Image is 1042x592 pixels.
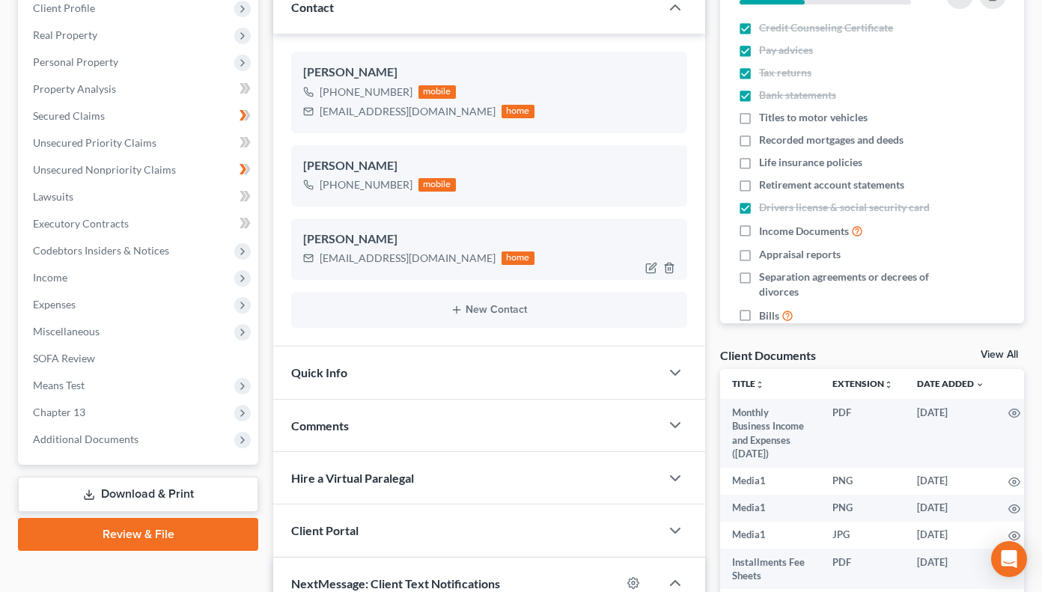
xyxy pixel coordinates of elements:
[291,576,500,591] span: NextMessage: Client Text Notifications
[33,109,105,122] span: Secured Claims
[820,495,905,522] td: PNG
[303,64,675,82] div: [PERSON_NAME]
[33,190,73,203] span: Lawsuits
[759,65,811,80] span: Tax returns
[33,82,116,95] span: Property Analysis
[21,345,258,372] a: SOFA Review
[905,495,996,522] td: [DATE]
[18,518,258,551] a: Review & File
[291,418,349,433] span: Comments
[820,549,905,590] td: PDF
[720,522,820,549] td: Media1
[720,468,820,495] td: Media1
[975,380,984,389] i: expand_more
[291,365,347,379] span: Quick Info
[21,210,258,237] a: Executory Contracts
[33,28,97,41] span: Real Property
[33,298,76,311] span: Expenses
[33,433,138,445] span: Additional Documents
[981,350,1018,360] a: View All
[418,85,456,99] div: mobile
[320,251,496,266] div: [EMAIL_ADDRESS][DOMAIN_NAME]
[759,308,779,323] span: Bills
[905,522,996,549] td: [DATE]
[291,523,359,537] span: Client Portal
[905,468,996,495] td: [DATE]
[755,380,764,389] i: unfold_more
[759,247,841,262] span: Appraisal reports
[720,549,820,590] td: Installments Fee Sheets
[33,1,95,14] span: Client Profile
[18,477,258,512] a: Download & Print
[33,55,118,68] span: Personal Property
[759,155,862,170] span: Life insurance policies
[303,157,675,175] div: [PERSON_NAME]
[33,325,100,338] span: Miscellaneous
[720,495,820,522] td: Media1
[820,522,905,549] td: JPG
[33,136,156,149] span: Unsecured Priority Claims
[720,399,820,468] td: Monthly Business Income and Expenses ([DATE])
[884,380,893,389] i: unfold_more
[905,549,996,590] td: [DATE]
[303,304,675,316] button: New Contact
[320,85,412,100] div: [PHONE_NUMBER]
[303,231,675,248] div: [PERSON_NAME]
[905,399,996,468] td: [DATE]
[759,43,813,58] span: Pay advices
[991,541,1027,577] div: Open Intercom Messenger
[759,88,836,103] span: Bank statements
[759,177,904,192] span: Retirement account statements
[21,76,258,103] a: Property Analysis
[820,399,905,468] td: PDF
[320,104,496,119] div: [EMAIL_ADDRESS][DOMAIN_NAME]
[832,378,893,389] a: Extensionunfold_more
[33,217,129,230] span: Executory Contracts
[759,224,849,239] span: Income Documents
[820,468,905,495] td: PNG
[502,105,534,118] div: home
[33,163,176,176] span: Unsecured Nonpriority Claims
[759,269,936,299] span: Separation agreements or decrees of divorces
[720,347,816,363] div: Client Documents
[33,271,67,284] span: Income
[320,177,412,192] div: [PHONE_NUMBER]
[33,244,169,257] span: Codebtors Insiders & Notices
[418,178,456,192] div: mobile
[33,406,85,418] span: Chapter 13
[33,379,85,391] span: Means Test
[21,183,258,210] a: Lawsuits
[732,378,764,389] a: Titleunfold_more
[21,156,258,183] a: Unsecured Nonpriority Claims
[759,200,930,215] span: Drivers license & social security card
[759,110,868,125] span: Titles to motor vehicles
[502,251,534,265] div: home
[33,352,95,364] span: SOFA Review
[759,20,893,35] span: Credit Counseling Certificate
[21,103,258,129] a: Secured Claims
[917,378,984,389] a: Date Added expand_more
[759,132,904,147] span: Recorded mortgages and deeds
[291,471,414,485] span: Hire a Virtual Paralegal
[21,129,258,156] a: Unsecured Priority Claims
